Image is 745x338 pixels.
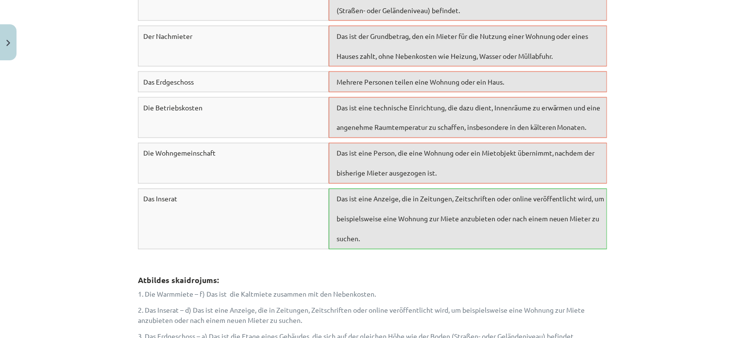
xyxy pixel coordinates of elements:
[143,103,203,112] span: Die Betriebskosten
[138,269,607,286] h3: Atbildes skaidrojums:
[337,77,504,86] span: Mehrere Personen teilen eine Wohnung oder ein Haus.
[6,40,10,46] img: icon-close-lesson-0947bae3869378f0d4975bcd49f059093ad1ed9edebbc8119c70593378902aed.svg
[143,32,192,40] span: Der Nachmieter
[143,149,216,158] span: Die Wohngemeinschaft
[337,195,605,243] span: Das ist eine Anzeige, die in Zeitungen, Zeitschriften oder online veröffentlicht wird, um beispie...
[143,77,194,86] span: Das Erdgeschoss
[337,103,601,132] span: Das ist eine technische Einrichtung, die dazu dient, Innenräume zu erwärmen und eine angenehme Ra...
[143,195,177,203] span: Das Inserat
[138,305,607,326] p: 2. Das Inserat – d) Das ist eine Anzeige, die in Zeitungen, Zeitschriften oder online veröffentli...
[337,32,589,60] span: Das ist der Grundbetrag, den ein Mieter für die Nutzung einer Wohnung oder eines Hauses zahlt, oh...
[337,149,595,178] span: Das ist eine Person, die eine Wohnung oder ein Mietobjekt übernimmt, nachdem der bisherige Mieter...
[138,289,607,300] p: 1. Die Warmmiete – f) Das ist die Kaltmiete zusammen mit den Nebenkosten.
